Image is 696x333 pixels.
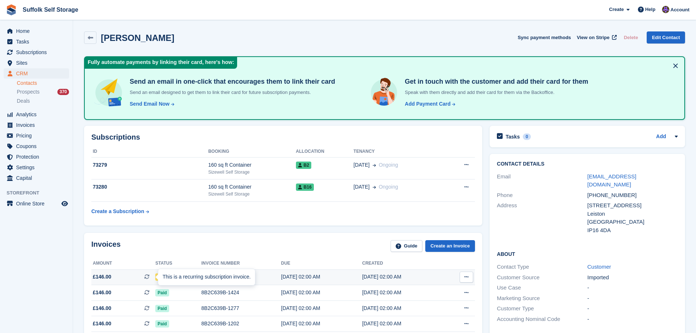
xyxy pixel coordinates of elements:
[85,57,237,69] div: Fully automate payments by linking their card, here's how:
[16,120,60,130] span: Invoices
[16,47,60,57] span: Subscriptions
[16,198,60,209] span: Online Store
[91,208,144,215] div: Create a Subscription
[4,130,69,141] a: menu
[506,133,520,140] h2: Tasks
[201,304,281,312] div: 8B2C639B-1277
[497,263,587,271] div: Contact Type
[362,258,443,269] th: Created
[497,304,587,313] div: Customer Type
[379,184,398,190] span: Ongoing
[201,289,281,296] div: 8B2C639B-1424
[201,258,281,269] th: Invoice number
[587,304,678,313] div: -
[402,77,588,86] h4: Get in touch with the customer and add their card for them
[497,294,587,303] div: Marketing Source
[93,304,111,312] span: £146.00
[281,320,362,328] div: [DATE] 02:00 AM
[497,191,587,200] div: Phone
[281,289,362,296] div: [DATE] 02:00 AM
[587,273,678,282] div: Imported
[497,284,587,292] div: Use Case
[4,58,69,68] a: menu
[574,31,618,43] a: View on Stripe
[17,88,39,95] span: Prospects
[4,141,69,151] a: menu
[155,320,169,328] span: Paid
[17,88,69,96] a: Prospects 370
[621,31,641,43] button: Delete
[201,320,281,328] div: 8B2C639B-1202
[523,133,531,140] div: 0
[587,218,678,226] div: [GEOGRAPHIC_DATA]
[91,183,208,191] div: 73280
[425,240,475,252] a: Create an Invoice
[587,191,678,200] div: [PHONE_NUMBER]
[362,320,443,328] div: [DATE] 02:00 AM
[379,162,398,168] span: Ongoing
[16,130,60,141] span: Pricing
[4,26,69,36] a: menu
[94,77,124,108] img: send-email-b5881ef4c8f827a638e46e229e590028c7e36e3a6c99d2365469aff88783de13.svg
[16,26,60,36] span: Home
[296,162,311,169] span: B2
[16,58,60,68] span: Sites
[4,152,69,162] a: menu
[497,161,678,167] h2: Contact Details
[155,305,169,312] span: Paid
[656,133,666,141] a: Add
[93,320,111,328] span: £146.00
[91,146,208,158] th: ID
[497,250,678,257] h2: About
[4,47,69,57] a: menu
[497,173,587,189] div: Email
[281,273,362,281] div: [DATE] 02:00 AM
[497,315,587,323] div: Accounting Nominal Code
[587,284,678,292] div: -
[91,133,475,141] h2: Subscriptions
[281,304,362,312] div: [DATE] 02:00 AM
[296,146,354,158] th: Allocation
[670,6,689,14] span: Account
[4,109,69,120] a: menu
[6,4,17,15] img: stora-icon-8386f47178a22dfd0bd8f6a31ec36ba5ce8667c1dd55bd0f319d3a0aa187defe.svg
[208,191,296,197] div: Sizewell Self Storage
[208,146,296,158] th: Booking
[4,37,69,47] a: menu
[17,98,30,105] span: Deals
[17,80,69,87] a: Contacts
[609,6,624,13] span: Create
[362,289,443,296] div: [DATE] 02:00 AM
[93,273,111,281] span: £146.00
[91,161,208,169] div: 73279
[208,161,296,169] div: 160 sq ft Container
[17,97,69,105] a: Deals
[497,201,587,234] div: Address
[4,173,69,183] a: menu
[4,68,69,79] a: menu
[391,240,423,252] a: Guide
[354,161,370,169] span: [DATE]
[16,162,60,173] span: Settings
[91,240,121,252] h2: Invoices
[587,173,636,188] a: [EMAIL_ADDRESS][DOMAIN_NAME]
[587,264,611,270] a: Customer
[7,189,73,197] span: Storefront
[405,100,450,108] div: Add Payment Card
[155,258,201,269] th: Status
[16,173,60,183] span: Capital
[208,183,296,191] div: 160 sq ft Container
[362,273,443,281] div: [DATE] 02:00 AM
[208,169,296,175] div: Sizewell Self Storage
[281,258,362,269] th: Due
[60,199,69,208] a: Preview store
[4,198,69,209] a: menu
[497,273,587,282] div: Customer Source
[647,31,685,43] a: Edit Contact
[127,77,335,86] h4: Send an email in one-click that encourages them to link their card
[587,315,678,323] div: -
[354,183,370,191] span: [DATE]
[587,226,678,235] div: IP16 4DA
[587,201,678,210] div: [STREET_ADDRESS]
[127,89,335,96] p: Send an email designed to get them to link their card for future subscription payments.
